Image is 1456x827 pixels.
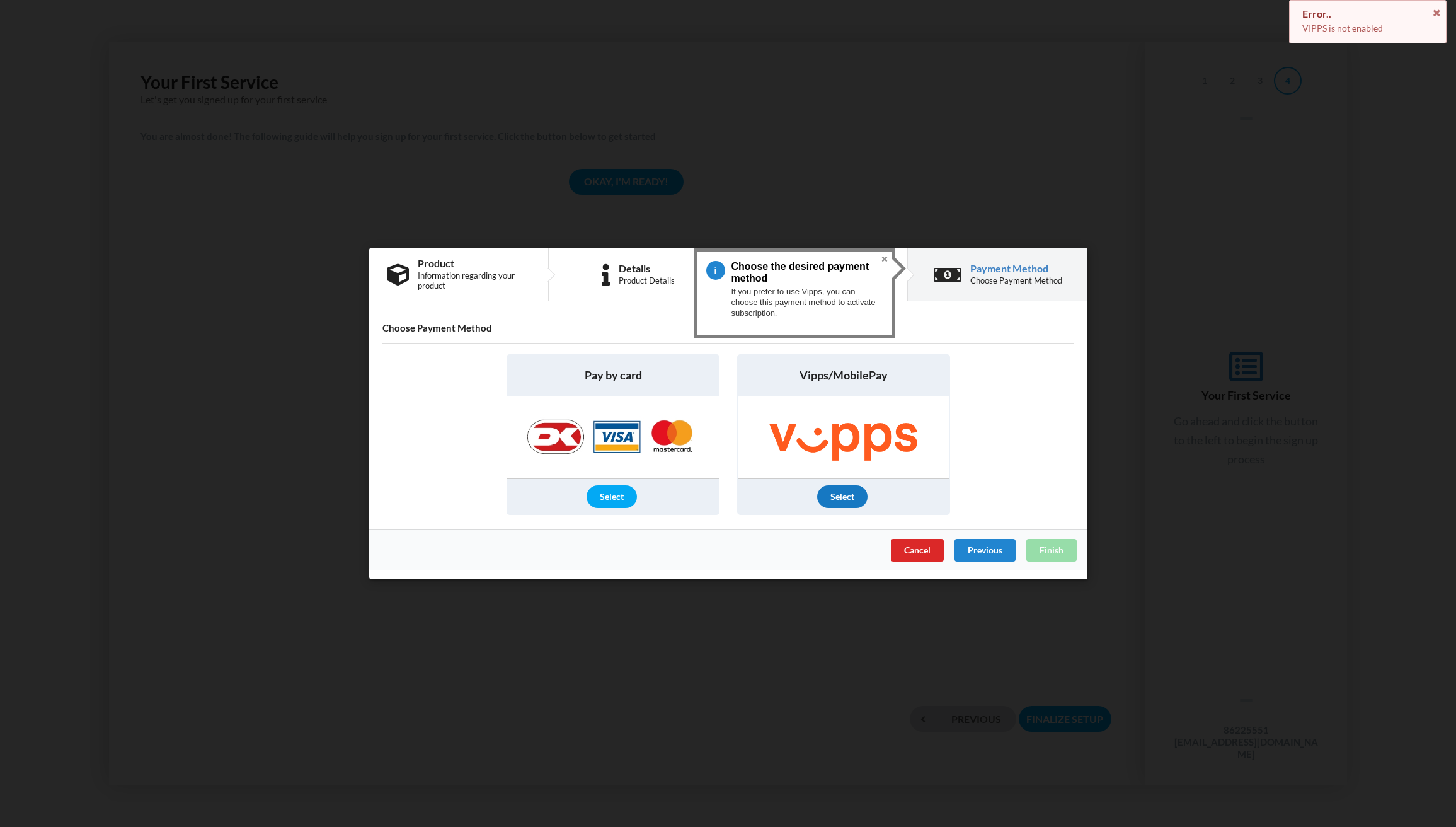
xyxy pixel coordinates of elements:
p: VIPPS is not enabled [1302,22,1433,35]
span: Vipps/MobilePay [799,367,887,383]
div: Previous [954,539,1015,562]
div: Select [817,485,868,508]
img: Vipps/MobilePay [742,396,945,478]
div: Select [587,485,637,508]
div: Details [619,263,675,274]
div: Information regarding your product [418,270,530,291]
h3: Choose the desired payment method [731,260,873,284]
div: Product Details [619,275,675,286]
span: 4 [706,261,731,280]
div: Cancel [890,539,943,562]
button: Close [877,252,892,267]
div: Error.. [1302,8,1433,20]
img: Nets [514,396,712,478]
div: Product [418,258,530,269]
div: Payment Method [970,263,1062,274]
h4: Choose Payment Method [382,322,1074,334]
span: Pay by card [584,367,641,383]
div: If you prefer to use Vipps, you can choose this payment method to activate subscription. [731,281,883,318]
div: Choose Payment Method [970,275,1062,286]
